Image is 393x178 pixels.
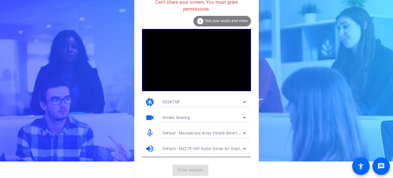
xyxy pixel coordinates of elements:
span: Screen Sharing [163,115,190,120]
mat-icon: info [196,17,204,25]
mat-icon: accessibility [357,162,365,170]
span: Test your audio and video [205,19,248,23]
mat-icon: camera [145,97,154,107]
mat-icon: mic_none [145,129,154,138]
mat-icon: volume_up [145,144,154,153]
mat-icon: videocam [145,113,154,122]
span: Default - MZ279 (HD Audio Driver for Display Audio) [163,146,258,151]
span: DESKTOP [163,100,180,104]
span: Default - Microphone Array (Intel® Smart Sound Technology for Digital Microphones) [163,130,317,135]
mat-icon: message [377,162,385,170]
